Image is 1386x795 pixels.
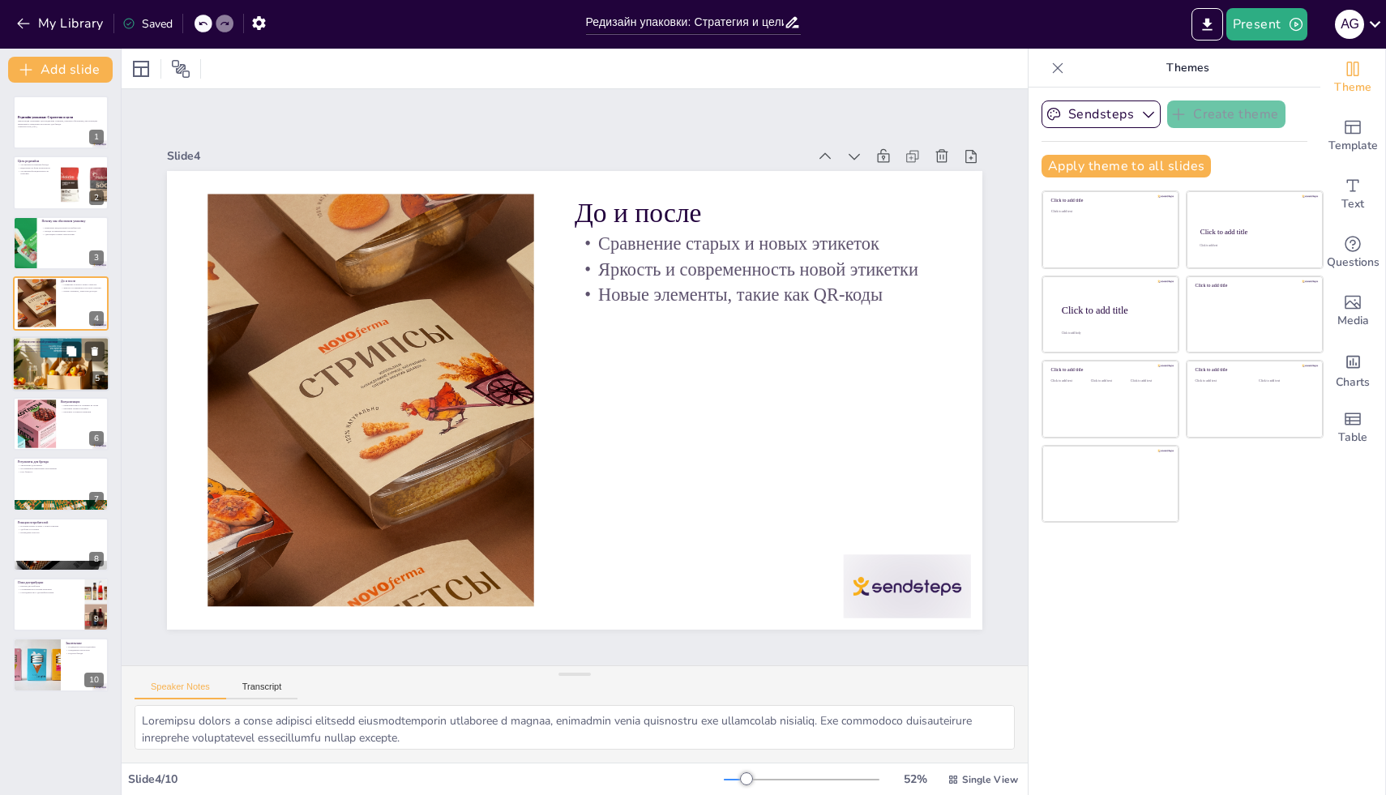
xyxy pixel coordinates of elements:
[18,520,104,525] p: Реакция потребителей
[18,588,80,591] p: Супермаркеты и онлайн-магазины
[66,645,104,648] p: Подведение итогов редизайна
[1062,331,1164,334] div: Click to add body
[135,705,1015,750] textarea: Loremipsu dolors a conse adipisci elitsedd eiusmodtemporin utlaboree d magnaa, enimadmin venia qu...
[13,96,109,149] div: 1
[1191,8,1223,41] button: Export to PowerPoint
[18,464,104,468] p: Увеличение доли рынка
[41,229,104,233] p: Тренды на минимализм и простоту
[231,85,443,699] div: Slide 4
[171,59,190,79] span: Position
[18,585,80,588] p: Каналы дистрибуции
[66,648,104,652] p: Ожидаемые результаты
[1337,312,1369,330] span: Media
[1338,429,1367,447] span: Table
[61,404,104,408] p: Привлекательность упаковки на полке
[1335,10,1364,39] div: A G
[1320,49,1385,107] div: Change the overall theme
[18,524,104,528] p: Положительные отзывы о новой упаковке
[135,682,226,699] button: Speaker Notes
[1051,198,1167,203] div: Click to add title
[1200,228,1308,236] div: Click to add title
[17,346,105,349] p: Экологически чистые материалы
[13,457,109,511] div: 7
[1320,399,1385,457] div: Add a table
[89,612,104,626] div: 9
[89,190,104,205] div: 2
[226,682,298,699] button: Transcript
[1259,379,1310,383] div: Click to add text
[1071,49,1304,88] p: Themes
[1051,379,1088,383] div: Click to add text
[1062,304,1166,315] div: Click to add title
[61,289,104,293] p: Новые элементы, такие как QR-коды
[13,156,109,209] div: 2
[17,349,105,353] p: Удобные элементы упаковки
[18,460,104,465] p: Результаты для бренда
[1341,195,1364,213] span: Text
[61,407,104,410] p: Цветовые схемы и шрифты
[1196,283,1311,289] div: Click to add title
[1320,165,1385,224] div: Add text boxes
[1334,79,1371,96] span: Theme
[18,580,80,585] p: План дистрибуции
[1051,210,1167,214] div: Click to add text
[896,771,935,787] div: 52 %
[41,226,104,229] p: Изменение предпочтений потребителей
[84,673,104,687] div: 10
[1335,8,1364,41] button: A G
[128,56,154,82] div: Layout
[586,11,784,34] input: Insert title
[18,166,56,169] p: Выделение на фоне конкурентов
[1051,367,1167,373] div: Click to add title
[1226,8,1307,41] button: Present
[122,16,173,32] div: Saved
[13,578,109,631] div: 9
[1320,340,1385,399] div: Add charts and graphs
[61,410,104,413] p: Реальные условия восприятия
[61,287,104,290] p: Яркость и современность новой этикетки
[128,771,724,787] div: Slide 4 / 10
[18,591,80,594] p: Сотрудничество с дистрибьюторами
[1196,367,1311,373] div: Click to add title
[13,518,109,571] div: 8
[1042,155,1211,177] button: Apply theme to all slides
[61,279,104,284] p: До и после
[89,552,104,566] div: 8
[41,233,104,236] p: Адаптация к новым технологиям
[1196,379,1247,383] div: Click to add text
[18,169,56,174] p: Улучшение функциональности упаковки
[18,470,104,473] p: Рост бизнеса
[1320,282,1385,340] div: Add images, graphics, shapes or video
[18,468,104,471] p: Отслеживание изменений в восприятии
[17,339,105,344] p: Особенности новой упаковки
[85,341,105,361] button: Delete Slide
[1336,374,1370,391] span: Charts
[61,400,104,404] p: Визуализация
[1200,244,1307,247] div: Click to add text
[18,528,104,531] p: Удобство и эстетика
[1320,107,1385,165] div: Add ready made slides
[41,219,104,224] p: Почему мы обновляем упаковку
[89,492,104,506] div: 7
[962,773,1018,786] span: Single View
[18,116,73,119] strong: Редизайн упаковки: Стратегия и цели
[1091,379,1127,383] div: Click to add text
[1328,137,1378,155] span: Template
[18,126,104,129] p: Generated with [URL]
[8,57,113,83] button: Add slide
[62,341,81,361] button: Duplicate Slide
[1327,254,1380,271] span: Questions
[18,163,56,166] p: Улучшение восприятия бренда
[18,120,104,126] p: Презентация охватывает цели редизайна упаковки, причины обновления, визуализацию изменений и ожид...
[89,311,104,326] div: 4
[1131,379,1167,383] div: Click to add text
[89,431,104,446] div: 6
[18,159,56,164] p: Цель редизайна
[12,336,109,391] div: 5
[1167,100,1285,128] button: Create theme
[18,531,104,534] p: Проведение опросов
[66,651,104,654] p: Будущее бренда
[13,638,109,691] div: 10
[89,250,104,265] div: 3
[89,130,104,144] div: 1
